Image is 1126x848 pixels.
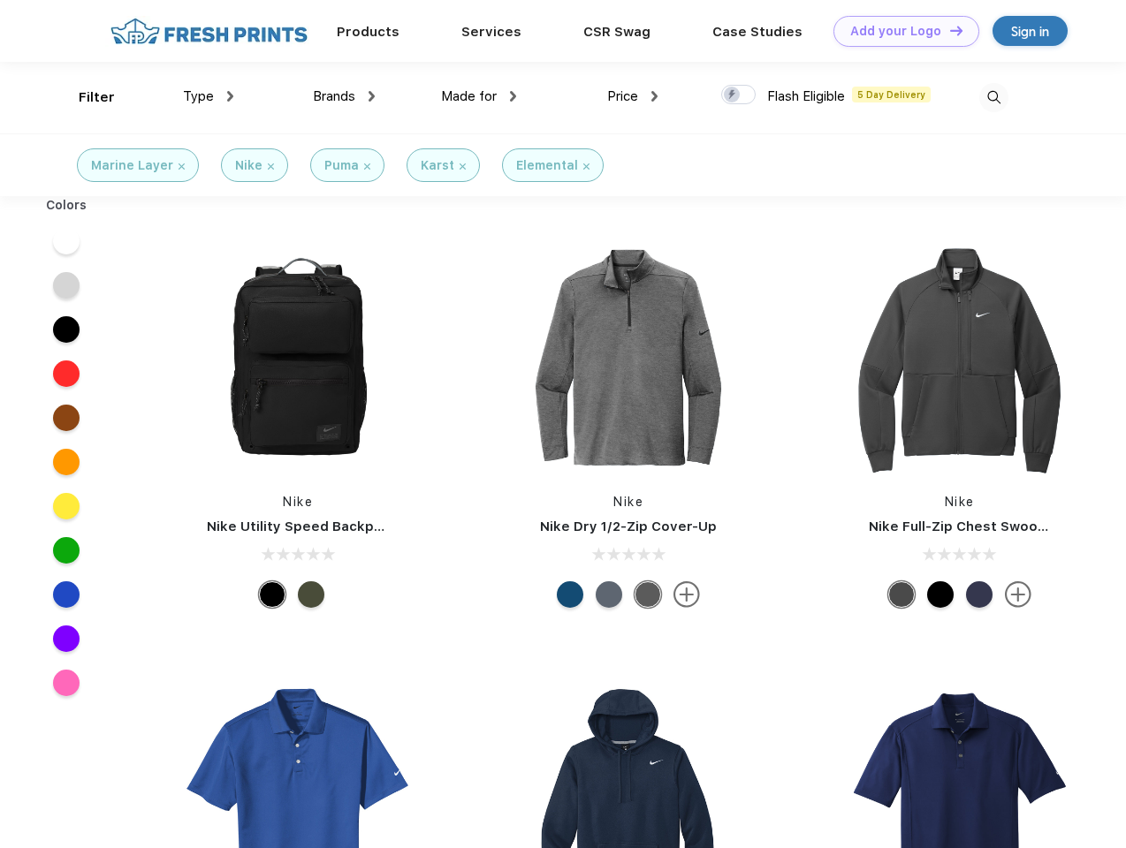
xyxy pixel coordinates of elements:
[869,519,1104,534] a: Nike Full-Zip Chest Swoosh Jacket
[441,88,497,104] span: Made for
[460,163,466,170] img: filter_cancel.svg
[1005,581,1031,608] img: more.svg
[510,91,516,102] img: dropdown.png
[183,88,214,104] span: Type
[888,581,915,608] div: Anthracite
[33,196,101,215] div: Colors
[511,240,746,475] img: func=resize&h=266
[180,240,415,475] img: func=resize&h=266
[850,24,941,39] div: Add your Logo
[259,581,285,608] div: Black
[613,495,643,509] a: Nike
[1011,21,1049,42] div: Sign in
[607,88,638,104] span: Price
[966,581,993,608] div: Midnight Navy
[583,24,650,40] a: CSR Swag
[583,163,590,170] img: filter_cancel.svg
[313,88,355,104] span: Brands
[364,163,370,170] img: filter_cancel.svg
[852,87,931,102] span: 5 Day Delivery
[421,156,454,175] div: Karst
[369,91,375,102] img: dropdown.png
[673,581,700,608] img: more.svg
[268,163,274,170] img: filter_cancel.svg
[767,88,845,104] span: Flash Eligible
[945,495,975,509] a: Nike
[927,581,954,608] div: Black
[596,581,622,608] div: Navy Heather
[283,495,313,509] a: Nike
[235,156,262,175] div: Nike
[179,163,185,170] img: filter_cancel.svg
[651,91,658,102] img: dropdown.png
[105,16,313,47] img: fo%20logo%202.webp
[227,91,233,102] img: dropdown.png
[950,26,962,35] img: DT
[635,581,661,608] div: Black Heather
[324,156,359,175] div: Puma
[207,519,398,534] a: Nike Utility Speed Backpack
[337,24,399,40] a: Products
[79,87,115,108] div: Filter
[516,156,578,175] div: Elemental
[557,581,583,608] div: Gym Blue
[91,156,173,175] div: Marine Layer
[979,83,1008,112] img: desktop_search.svg
[540,519,717,534] a: Nike Dry 1/2-Zip Cover-Up
[461,24,521,40] a: Services
[842,240,1077,475] img: func=resize&h=266
[993,16,1068,46] a: Sign in
[298,581,324,608] div: Cargo Khaki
